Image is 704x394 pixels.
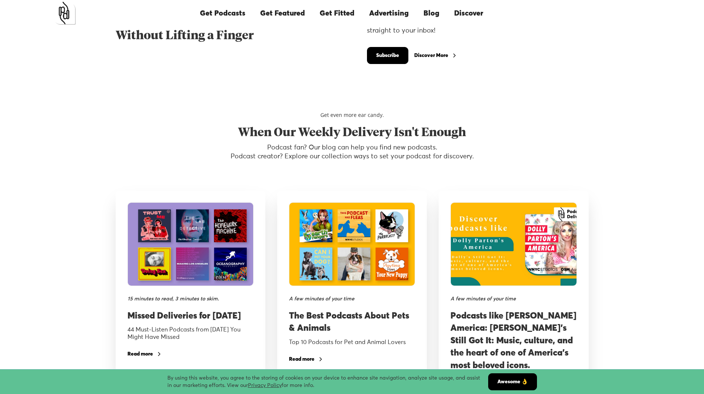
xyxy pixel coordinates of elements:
[416,1,447,26] a: Blog
[450,296,516,302] div: A few minutes of your time
[193,1,253,26] a: Get Podcasts
[167,374,488,389] div: By using this website, you agree to the storing of cookies on your device to enhance site navigat...
[210,126,494,139] h2: When Our Weekly Delivery Isn't Enough
[210,143,494,161] p: Podcast fan? Our blog can help you find new podcasts. Podcast creator? Explore our collection way...
[488,373,537,390] a: Awesome 👌
[289,310,415,335] h3: The Best Podcasts About Pets & Animals
[414,51,457,60] a: Discover More
[127,310,254,323] h3: Missed Deliveries for [DATE]
[248,383,282,388] a: Privacy Policy
[116,191,265,376] a: 15 minutes to read, 3 minutes to skim.Missed Deliveries for [DATE]44 Must-Listen Podcasts from [D...
[127,326,254,341] div: 44 Must-Listen Podcasts from [DATE] You Might Have Missed
[53,2,76,25] a: home
[253,1,312,26] a: Get Featured
[210,111,494,119] div: Get even more ear candy.
[362,1,416,26] a: Advertising
[367,47,408,64] a: Subscribe
[116,16,337,43] h2: Discover the Next Great Podcast Without Lifting a Finger
[450,310,577,372] h3: Podcasts like [PERSON_NAME] America: [PERSON_NAME]'s Still Got It: Music, culture, and the heart ...
[289,296,354,302] div: A few minutes of your time
[289,339,415,346] div: Top 10 Podcasts for Pet and Animal Lovers
[414,53,448,58] div: Discover More
[447,1,490,26] a: Discover
[127,351,153,357] div: Read more
[127,296,219,302] div: 15 minutes to read, 3 minutes to skim.
[312,1,362,26] a: Get Fitted
[277,191,427,376] a: A few minutes of your timeThe Best Podcasts About Pets & AnimalsTop 10 Podcasts for Pet and Anima...
[289,357,314,362] div: Read more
